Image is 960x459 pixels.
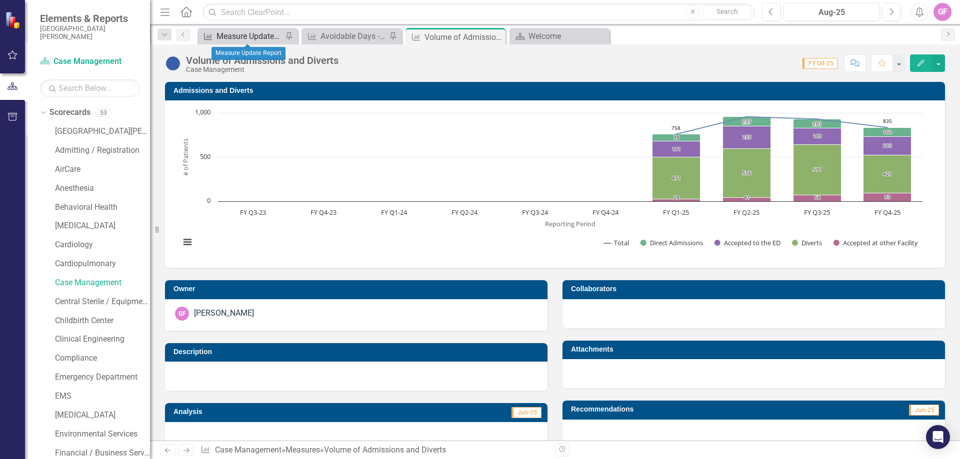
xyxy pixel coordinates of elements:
[253,193,911,202] g: Accepted at other Facility, series 5 of 5. Bar series with 10 bars.
[49,107,90,118] a: Scorecards
[884,193,890,200] text: 93
[652,199,700,202] path: FY Q1-25, 28. Accepted at other Facility.
[863,128,911,137] path: FY Q4-25, 102. Direct Admissions.
[253,145,911,199] g: Diverts, series 4 of 5. Bar series with 10 bars.
[792,238,822,247] button: Show Diverts
[742,169,751,176] text: 556
[55,239,150,251] a: Cardiology
[863,155,911,193] path: FY Q4-25, 427. Diverts.
[673,134,679,141] text: 78
[55,258,150,270] a: Cardiopulmonary
[173,87,940,94] h3: Admissions and Diverts
[186,66,338,73] div: Case Management
[571,406,818,413] h3: Recommendations
[55,391,150,402] a: EMS
[874,208,900,217] text: FY Q4-25
[522,208,548,217] text: FY Q3-24
[883,117,892,124] text: 835
[883,142,892,149] text: 213
[663,208,689,217] text: FY Q1-25
[793,145,841,195] path: FY Q3-25, 571. Diverts.
[200,30,282,42] a: Measure Update Report
[240,208,266,217] text: FY Q3-23
[320,30,386,42] div: Avoidable Days - External
[55,372,150,383] a: Emergency Department
[723,117,771,126] path: FY Q2-25, 105. Direct Admissions.
[40,12,140,24] span: Elements & Reports
[742,119,751,126] text: 957
[604,238,629,247] button: Show Total
[55,277,150,289] a: Case Management
[793,119,841,128] path: FY Q3-25, 103. Direct Admissions.
[813,120,822,127] text: 103
[909,405,939,416] span: Jun-25
[324,445,446,455] div: Volume of Admissions and Diverts
[883,170,892,177] text: 427
[55,164,150,175] a: AirCare
[55,429,150,440] a: Environmental Services
[175,307,189,321] div: GF
[165,55,181,71] img: No Information
[723,198,771,202] path: FY Q2-25, 41. Accepted at other Facility.
[55,410,150,421] a: [MEDICAL_DATA]
[814,194,820,201] text: 68
[571,346,940,353] h3: Attachments
[55,145,150,156] a: Admitting / Registration
[173,348,542,356] h3: Description
[194,308,254,319] div: [PERSON_NAME]
[186,55,338,66] div: Volume of Admissions and Diverts
[173,408,351,416] h3: Analysis
[545,219,595,228] text: Reporting Period
[55,296,150,308] a: Central Sterile / Equipment Distribution
[175,108,935,258] div: Chart. Highcharts interactive chart.
[95,108,111,117] div: 53
[812,121,821,128] text: 931
[863,137,911,155] path: FY Q4-25, 213. Accepted to the ED.
[804,208,830,217] text: FY Q3-25
[723,126,771,149] path: FY Q2-25, 255. Accepted to the ED.
[180,235,194,249] button: View chart menu, Chart
[742,117,751,124] text: 105
[673,194,679,201] text: 28
[304,30,386,42] a: Avoidable Days - External
[702,5,752,19] button: Search
[652,141,700,157] path: FY Q1-25, 181. Accepted to the ED.
[195,107,210,116] text: 1,000
[813,166,822,173] text: 571
[592,208,619,217] text: FY Q4-24
[528,30,607,42] div: Welcome
[926,425,950,449] div: Open Intercom Messenger
[672,145,681,152] text: 181
[652,134,700,141] path: FY Q1-25, 78. Direct Admissions.
[787,6,876,18] div: Aug-25
[207,196,210,205] text: 0
[40,24,140,41] small: [GEOGRAPHIC_DATA][PERSON_NAME]
[55,183,150,194] a: Anesthesia
[4,11,23,29] img: ClearPoint Strategy
[40,79,140,97] input: Search Below...
[211,47,285,60] div: Measure Update Report
[285,445,320,455] a: Measures
[451,208,478,217] text: FY Q2-24
[55,315,150,327] a: Childbirth Center
[55,202,150,213] a: Behavioral Health
[181,138,190,176] text: # of Patients
[813,132,822,139] text: 189
[55,220,150,232] a: [MEDICAL_DATA]
[652,157,700,199] path: FY Q1-25, 471. Diverts.
[512,30,607,42] a: Welcome
[381,208,407,217] text: FY Q1-24
[640,238,703,247] button: Show Direct Admissions
[933,3,951,21] button: GF
[883,128,892,135] text: 102
[733,208,759,217] text: FY Q2-25
[793,195,841,202] path: FY Q3-25, 68. Accepted at other Facility.
[216,30,282,42] div: Measure Update Report
[863,193,911,202] path: FY Q4-25, 93. Accepted at other Facility.
[742,133,751,140] text: 255
[744,194,750,201] text: 41
[253,117,911,141] g: Direct Admissions, series 2 of 5. Bar series with 10 bars.
[671,124,680,131] text: 758
[200,445,547,456] div: » »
